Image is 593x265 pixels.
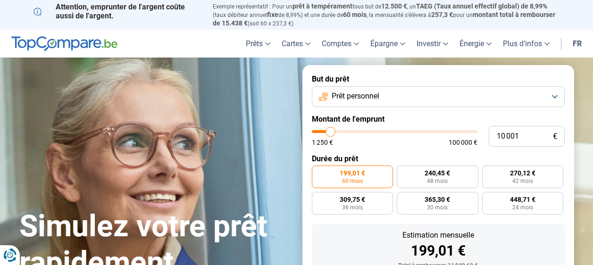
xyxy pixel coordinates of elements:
span: 60 mois [342,178,363,184]
span: 30 mois [427,205,448,210]
img: TopCompare [11,36,117,51]
span: 1 250 € [312,139,333,146]
span: montant total à rembourser de 15.438 € [213,11,555,27]
span: 448,71 € [510,196,535,203]
span: 100 000 € [449,139,477,146]
span: € [553,132,557,141]
div: 199,01 € [319,244,557,258]
span: 257,3 € [431,11,453,18]
span: 42 mois [512,178,533,184]
a: Plus d'infos [497,30,555,58]
a: Énergie [454,30,497,58]
span: 36 mois [342,205,363,210]
a: Épargne [365,30,411,58]
span: fixe [267,11,278,18]
span: 309,75 € [340,196,365,203]
a: Prêts [240,30,276,58]
p: Attention, emprunter de l'argent coûte aussi de l'argent. [33,2,201,20]
span: 270,12 € [510,170,535,176]
label: But du prêt [312,75,565,83]
button: Prêt personnel [312,86,565,107]
div: Estimation mensuelle [319,232,557,239]
a: Cartes [276,30,316,58]
p: Exemple représentatif : Pour un tous but de , un (taux débiteur annuel de 8,99%) et une durée de ... [213,2,560,27]
span: prêt à tempérament [292,2,352,10]
a: Comptes [316,30,365,58]
span: 24 mois [512,205,533,210]
span: 365,30 € [425,196,450,203]
a: Investir [411,30,454,58]
span: 60 mois [343,11,367,18]
span: TAEG (Taux annuel effectif global) de 8,99% [416,2,547,10]
label: Durée du prêt [312,154,565,163]
label: Montant de l'emprunt [312,115,565,124]
span: 240,45 € [425,170,450,176]
span: Prêt personnel [332,91,379,101]
a: fr [567,30,587,58]
span: 48 mois [427,178,448,184]
span: 199,01 € [340,170,365,176]
span: 12.500 € [381,2,407,10]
